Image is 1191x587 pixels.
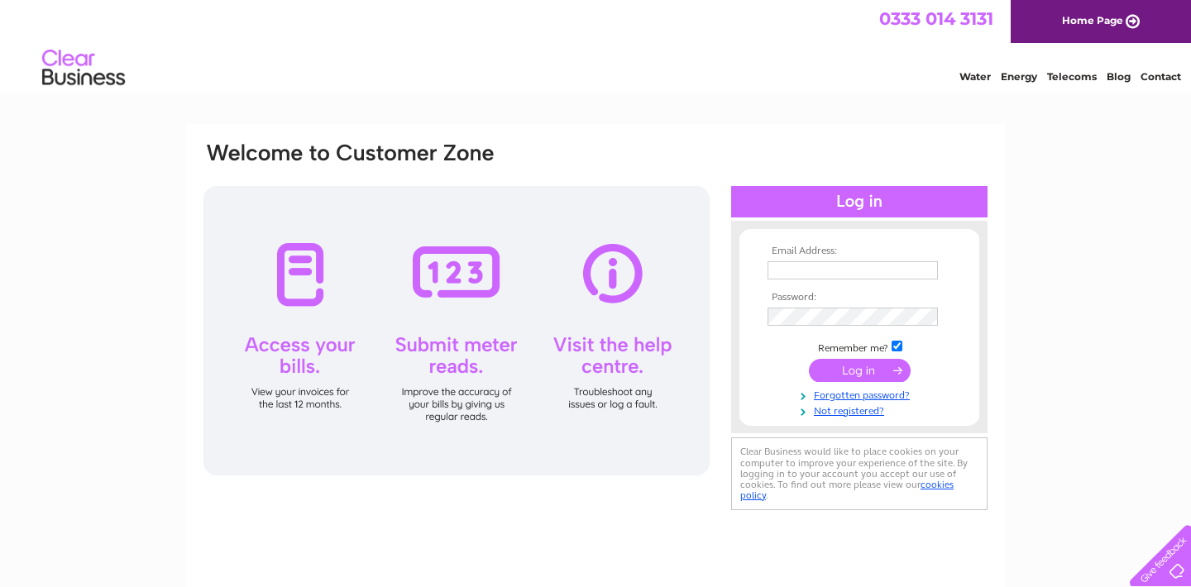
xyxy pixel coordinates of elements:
div: Clear Business is a trading name of Verastar Limited (registered in [GEOGRAPHIC_DATA] No. 3667643... [206,9,988,80]
input: Submit [809,359,911,382]
a: cookies policy [740,479,954,501]
a: Contact [1141,70,1181,83]
a: 0333 014 3131 [879,8,993,29]
img: logo.png [41,43,126,93]
a: Water [959,70,991,83]
td: Remember me? [763,338,955,355]
a: Forgotten password? [768,386,955,402]
a: Telecoms [1047,70,1097,83]
th: Password: [763,292,955,303]
a: Blog [1107,70,1131,83]
div: Clear Business would like to place cookies on your computer to improve your experience of the sit... [731,437,988,509]
th: Email Address: [763,246,955,257]
a: Not registered? [768,402,955,418]
a: Energy [1001,70,1037,83]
